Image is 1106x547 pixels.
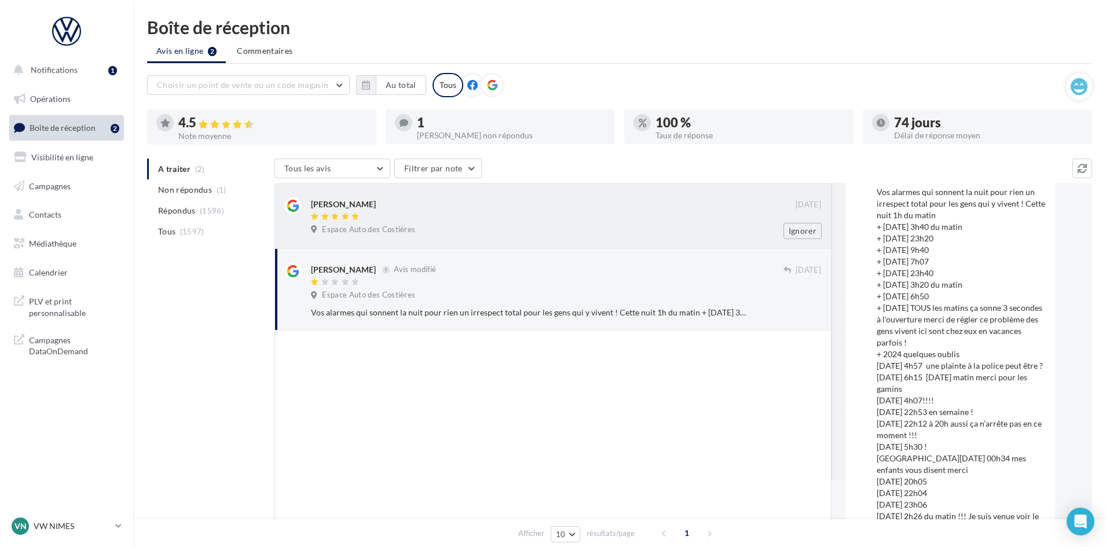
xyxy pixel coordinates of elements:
[237,45,292,57] span: Commentaires
[356,75,426,95] button: Au total
[7,328,126,362] a: Campagnes DataOnDemand
[394,265,436,274] span: Avis modifié
[376,75,426,95] button: Au total
[556,530,566,539] span: 10
[311,264,376,276] div: [PERSON_NAME]
[111,124,119,133] div: 2
[158,184,212,196] span: Non répondus
[274,159,390,178] button: Tous les avis
[29,210,61,219] span: Contacts
[894,131,1083,139] div: Délai de réponse moyen
[7,232,126,256] a: Médiathèque
[147,75,350,95] button: Choisir un point de vente ou un code magasin
[677,524,696,542] span: 1
[284,163,331,173] span: Tous les avis
[7,115,126,140] a: Boîte de réception2
[217,185,226,194] span: (1)
[29,238,76,248] span: Médiathèque
[783,223,822,239] button: Ignorer
[394,159,482,178] button: Filtrer par note
[417,116,606,129] div: 1
[29,293,119,318] span: PLV et print personnalisable
[30,94,71,104] span: Opérations
[108,66,117,75] div: 1
[655,131,844,139] div: Taux de réponse
[7,87,126,111] a: Opérations
[433,73,463,97] div: Tous
[7,203,126,227] a: Contacts
[7,174,126,199] a: Campagnes
[311,307,746,318] div: Vos alarmes qui sonnent la nuit pour rien un irrespect total pour les gens qui y vivent ! Cette n...
[158,205,196,216] span: Répondus
[34,520,111,532] p: VW NIMES
[796,265,821,276] span: [DATE]
[551,526,580,542] button: 10
[29,267,68,277] span: Calendrier
[200,206,224,215] span: (1596)
[178,132,367,140] div: Note moyenne
[157,80,328,90] span: Choisir un point de vente ou un code magasin
[1067,508,1094,535] div: Open Intercom Messenger
[7,58,122,82] button: Notifications 1
[180,227,204,236] span: (1597)
[7,145,126,170] a: Visibilité en ligne
[29,332,119,357] span: Campagnes DataOnDemand
[417,131,606,139] div: [PERSON_NAME] non répondus
[518,528,544,539] span: Afficher
[7,289,126,323] a: PLV et print personnalisable
[322,290,415,300] span: Espace Auto des Costières
[322,225,415,235] span: Espace Auto des Costières
[587,528,635,539] span: résultats/page
[9,515,124,537] a: VN VW NIMES
[178,116,367,130] div: 4.5
[147,19,1092,36] div: Boîte de réception
[796,200,821,210] span: [DATE]
[31,65,78,75] span: Notifications
[655,116,844,129] div: 100 %
[7,260,126,285] a: Calendrier
[30,123,96,133] span: Boîte de réception
[894,116,1083,129] div: 74 jours
[31,152,93,162] span: Visibilité en ligne
[311,199,376,210] div: [PERSON_NAME]
[14,520,27,532] span: VN
[158,226,175,237] span: Tous
[29,181,71,190] span: Campagnes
